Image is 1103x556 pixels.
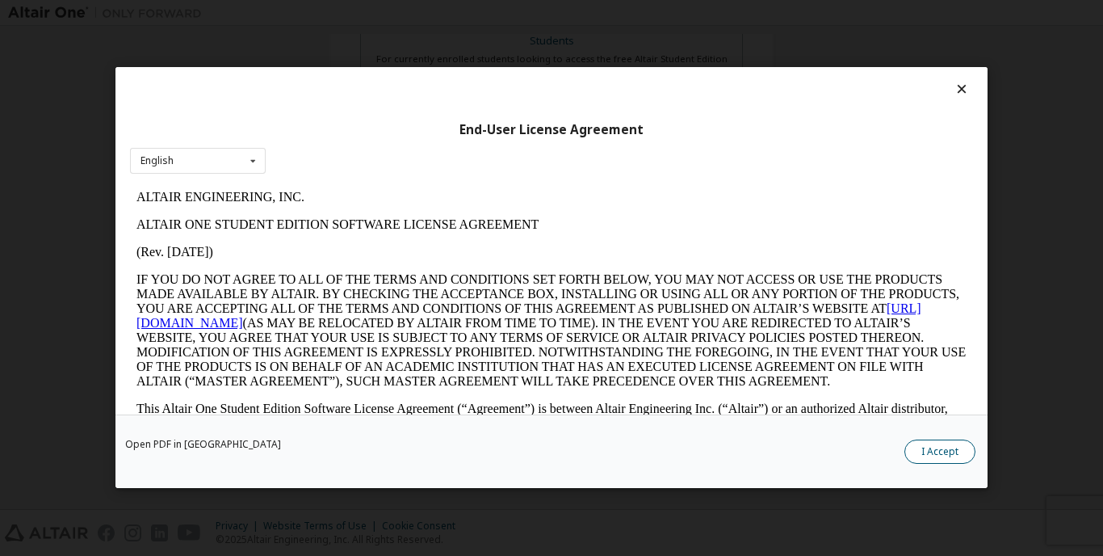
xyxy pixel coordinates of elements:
p: IF YOU DO NOT AGREE TO ALL OF THE TERMS AND CONDITIONS SET FORTH BELOW, YOU MAY NOT ACCESS OR USE... [6,89,837,205]
p: ALTAIR ONE STUDENT EDITION SOFTWARE LICENSE AGREEMENT [6,34,837,48]
button: I Accept [904,440,975,465]
a: Open PDF in [GEOGRAPHIC_DATA] [125,440,281,450]
div: English [140,156,174,166]
a: [URL][DOMAIN_NAME] [6,118,791,146]
p: (Rev. [DATE]) [6,61,837,76]
p: This Altair One Student Edition Software License Agreement (“Agreement”) is between Altair Engine... [6,218,837,276]
div: End-User License Agreement [130,122,973,138]
p: ALTAIR ENGINEERING, INC. [6,6,837,21]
